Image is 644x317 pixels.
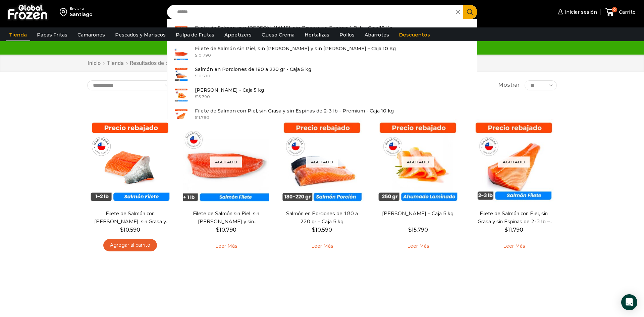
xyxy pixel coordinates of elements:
[205,239,248,253] a: Leé más sobre “Filete de Salmón sin Piel, sin Grasa y sin Espinas – Caja 10 Kg”
[34,28,71,41] a: Papas Fritas
[120,227,140,233] bdi: 10.590
[498,81,520,89] span: Mostrar
[195,86,264,94] p: [PERSON_NAME] - Caja 5 kg
[195,24,392,31] p: Filete de Salmón con [PERSON_NAME], sin Grasa y sin Espinas 1-2 lb – Caja 10 Kg
[172,28,218,41] a: Pulpa de Frutas
[408,227,428,233] bdi: 15.790
[70,11,93,18] div: Santiago
[167,43,477,64] a: Filete de Salmón sin Piel, sin [PERSON_NAME] y sin [PERSON_NAME] – Caja 10 Kg $10.790
[504,227,508,233] span: $
[397,239,439,253] a: Leé más sobre “Salmón Ahumado Laminado - Caja 5 kg”
[167,64,477,85] a: Salmón en Porciones de 180 a 220 gr - Caja 5 kg $10.590
[195,107,394,114] p: Filete de Salmón con Piel, sin Grasa y sin Espinas de 2-3 lb - Premium - Caja 10 kg
[216,227,236,233] bdi: 10.790
[107,60,124,67] a: Tienda
[556,5,597,19] a: Iniciar sesión
[92,210,169,225] a: Filete de Salmón con [PERSON_NAME], sin Grasa y sin Espinas 1-2 lb – Caja 10 Kg
[167,22,477,43] a: Filete de Salmón con [PERSON_NAME], sin Grasa y sin Espinas 1-2 lb – Caja 10 Kg $10.590
[195,53,211,58] bdi: 10.790
[210,157,242,168] p: Agotado
[70,6,93,11] div: Enviar a
[312,227,332,233] bdi: 10.590
[379,210,457,218] a: [PERSON_NAME] – Caja 5 kg
[130,60,224,66] h1: Resultados de búsqueda para “salmon”
[621,294,637,310] div: Open Intercom Messenger
[498,157,530,168] p: Agotado
[167,105,477,126] a: Filete de Salmón con Piel, sin Grasa y sin Espinas de 2-3 lb - Premium - Caja 10 kg $11.790
[216,227,219,233] span: $
[617,9,636,15] span: Carrito
[283,210,361,225] a: Salmón en Porciones de 180 a 220 gr – Caja 5 kg
[112,28,169,41] a: Pescados y Mariscos
[221,28,255,41] a: Appetizers
[301,28,333,41] a: Hortalizas
[195,66,311,73] p: Salmón en Porciones de 180 a 220 gr - Caja 5 kg
[195,115,197,120] span: $
[87,60,224,67] nav: Breadcrumb
[87,60,101,67] a: Inicio
[74,28,108,41] a: Camarones
[258,28,298,41] a: Queso Crema
[361,28,392,41] a: Abarrotes
[463,5,477,19] button: Search button
[402,157,434,168] p: Agotado
[604,4,637,20] a: 0 Carrito
[493,239,535,253] a: Leé más sobre “Filete de Salmón con Piel, sin Grasa y sin Espinas de 2-3 lb - Premium - Caja 10 kg”
[301,239,343,253] a: Leé más sobre “Salmón en Porciones de 180 a 220 gr - Caja 5 kg”
[475,210,552,225] a: Filete de Salmón con Piel, sin Grasa y sin Espinas de 2-3 lb – Premium – Caja 10 kg
[120,227,123,233] span: $
[167,85,477,105] a: [PERSON_NAME] - Caja 5 kg $15.790
[195,94,197,99] span: $
[408,227,412,233] span: $
[195,115,209,120] bdi: 11.790
[195,94,210,99] bdi: 15.790
[306,157,338,168] p: Agotado
[195,53,197,58] span: $
[336,28,358,41] a: Pollos
[195,45,396,52] p: Filete de Salmón sin Piel, sin [PERSON_NAME] y sin [PERSON_NAME] – Caja 10 Kg
[103,239,157,251] a: Agregar al carrito: “Filete de Salmón con Piel, sin Grasa y sin Espinas 1-2 lb – Caja 10 Kg”
[187,210,265,225] a: Filete de Salmón sin Piel, sin [PERSON_NAME] y sin [PERSON_NAME] – Caja 10 Kg
[195,73,210,78] bdi: 10.590
[6,28,30,41] a: Tienda
[504,227,523,233] bdi: 11.790
[612,7,617,12] span: 0
[563,9,597,15] span: Iniciar sesión
[87,80,173,90] select: Pedido de la tienda
[312,227,315,233] span: $
[396,28,433,41] a: Descuentos
[195,73,197,78] span: $
[60,6,70,18] img: address-field-icon.svg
